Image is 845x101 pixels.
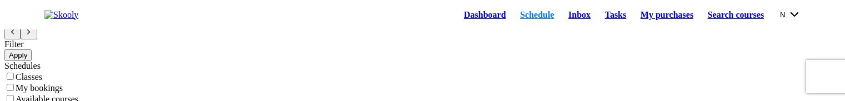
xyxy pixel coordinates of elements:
button: chevron forward outline [21,27,37,39]
button: Apply [4,49,32,61]
div: Filter [4,39,841,49]
label: My bookings [16,83,63,93]
button: chevron back outline [4,27,21,39]
a: Schedule [513,7,561,23]
a: Tasks [598,7,633,23]
div: Schedules [4,61,841,71]
img: Skooly [44,10,78,20]
ion-icon: chevron forward outline [25,28,32,36]
ion-icon: chevron back outline [9,28,16,36]
a: Search courses [701,7,771,23]
label: Classes [16,72,42,82]
a: My purchases [633,7,701,23]
a: Dashboard [457,7,513,23]
a: Inbox [561,7,598,23]
button: Nchevron down outline [780,8,801,21]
